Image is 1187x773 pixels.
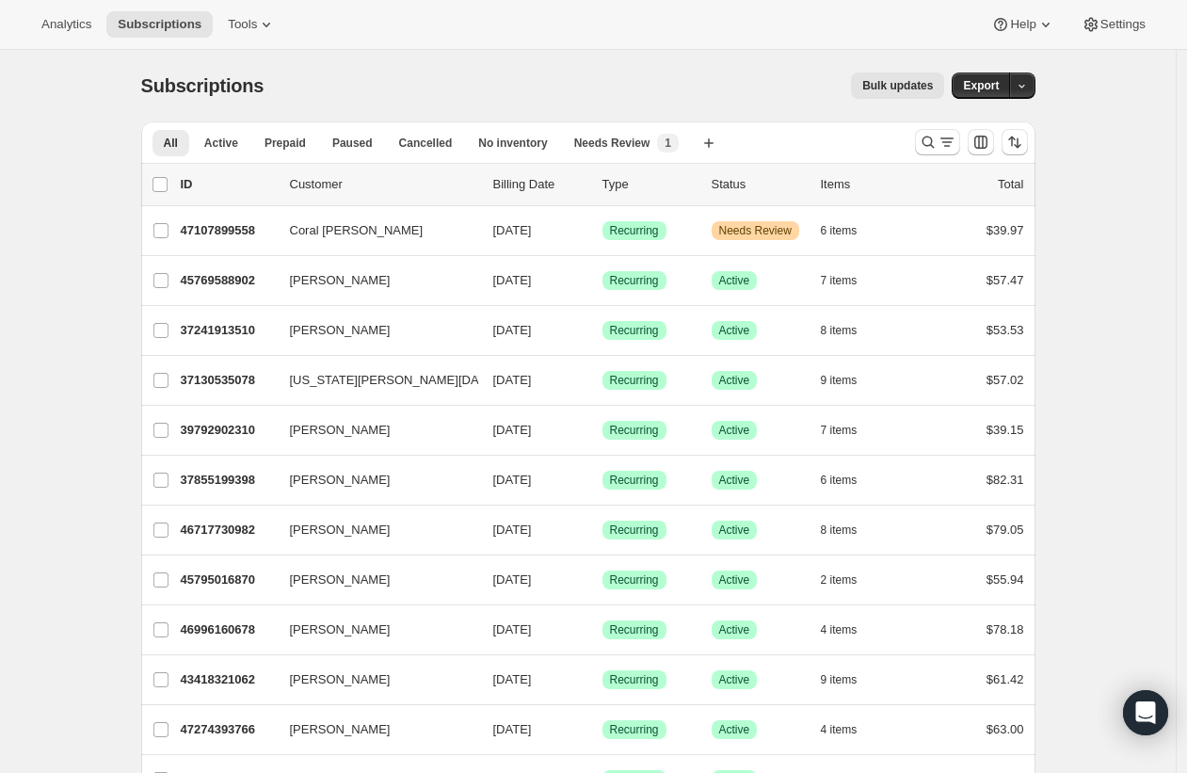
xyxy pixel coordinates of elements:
span: [DATE] [493,473,532,487]
span: Recurring [610,523,659,538]
span: Tools [228,17,257,32]
button: Coral [PERSON_NAME] [279,216,467,246]
span: 9 items [821,672,858,687]
span: Recurring [610,423,659,438]
span: All [164,136,178,151]
p: 39792902310 [181,421,275,440]
p: ID [181,175,275,194]
span: [PERSON_NAME] [290,720,391,739]
span: Recurring [610,323,659,338]
p: 37855199398 [181,471,275,490]
div: 46996160678[PERSON_NAME][DATE]SuccessRecurringSuccessActive4 items$78.18 [181,617,1024,643]
p: 47107899558 [181,221,275,240]
span: Needs Review [719,223,792,238]
span: Subscriptions [141,75,265,96]
button: Sort the results [1002,129,1028,155]
span: $55.94 [986,572,1024,587]
span: $79.05 [986,523,1024,537]
button: Subscriptions [106,11,213,38]
span: [DATE] [493,572,532,587]
div: 43418321062[PERSON_NAME][DATE]SuccessRecurringSuccessActive9 items$61.42 [181,667,1024,693]
button: [PERSON_NAME] [279,465,467,495]
button: [US_STATE][PERSON_NAME][DATE] [279,365,467,395]
span: Recurring [610,223,659,238]
span: Active [719,622,750,637]
span: Needs Review [574,136,650,151]
div: Open Intercom Messenger [1123,690,1168,735]
button: 8 items [821,317,878,344]
span: Recurring [610,672,659,687]
div: Items [821,175,915,194]
span: Export [963,78,999,93]
span: Active [719,373,750,388]
p: 43418321062 [181,670,275,689]
div: IDCustomerBilling DateTypeStatusItemsTotal [181,175,1024,194]
button: 6 items [821,217,878,244]
div: 47107899558Coral [PERSON_NAME][DATE]SuccessRecurringWarningNeeds Review6 items$39.97 [181,217,1024,244]
span: [US_STATE][PERSON_NAME][DATE] [290,371,497,390]
span: [PERSON_NAME] [290,271,391,290]
span: [PERSON_NAME] [290,620,391,639]
span: 2 items [821,572,858,588]
span: [DATE] [493,622,532,636]
span: [DATE] [493,722,532,736]
span: Active [204,136,238,151]
span: $61.42 [986,672,1024,686]
button: Search and filter results [915,129,960,155]
button: Create new view [694,130,724,156]
span: 4 items [821,722,858,737]
button: Help [980,11,1066,38]
button: [PERSON_NAME] [279,615,467,645]
span: Active [719,423,750,438]
span: Analytics [41,17,91,32]
span: 8 items [821,323,858,338]
span: Recurring [610,473,659,488]
div: Type [602,175,697,194]
span: 9 items [821,373,858,388]
button: 7 items [821,267,878,294]
span: 1 [665,136,671,151]
span: [PERSON_NAME] [290,670,391,689]
span: Bulk updates [862,78,933,93]
span: $39.15 [986,423,1024,437]
button: Tools [217,11,287,38]
span: Recurring [610,373,659,388]
span: Active [719,473,750,488]
span: Prepaid [265,136,306,151]
span: Cancelled [399,136,453,151]
button: [PERSON_NAME] [279,415,467,445]
p: 46717730982 [181,521,275,539]
button: 8 items [821,517,878,543]
button: Export [952,72,1010,99]
p: 37130535078 [181,371,275,390]
span: Subscriptions [118,17,201,32]
span: Active [719,722,750,737]
p: 46996160678 [181,620,275,639]
div: 39792902310[PERSON_NAME][DATE]SuccessRecurringSuccessActive7 items$39.15 [181,417,1024,443]
div: 45769588902[PERSON_NAME][DATE]SuccessRecurringSuccessActive7 items$57.47 [181,267,1024,294]
span: [DATE] [493,423,532,437]
p: Customer [290,175,478,194]
span: Recurring [610,622,659,637]
div: 45795016870[PERSON_NAME][DATE]SuccessRecurringSuccessActive2 items$55.94 [181,567,1024,593]
div: 47274393766[PERSON_NAME][DATE]SuccessRecurringSuccessActive4 items$63.00 [181,717,1024,743]
span: [PERSON_NAME] [290,521,391,539]
button: 9 items [821,367,878,394]
button: [PERSON_NAME] [279,515,467,545]
div: 37130535078[US_STATE][PERSON_NAME][DATE][DATE]SuccessRecurringSuccessActive9 items$57.02 [181,367,1024,394]
p: 47274393766 [181,720,275,739]
div: 37855199398[PERSON_NAME][DATE]SuccessRecurringSuccessActive6 items$82.31 [181,467,1024,493]
span: Recurring [610,273,659,288]
p: Status [712,175,806,194]
span: Recurring [610,572,659,588]
span: 6 items [821,473,858,488]
span: $39.97 [986,223,1024,237]
span: [PERSON_NAME] [290,421,391,440]
button: 4 items [821,717,878,743]
span: Coral [PERSON_NAME] [290,221,424,240]
button: [PERSON_NAME] [279,315,467,346]
span: $63.00 [986,722,1024,736]
span: Active [719,523,750,538]
button: [PERSON_NAME] [279,715,467,745]
button: Settings [1070,11,1157,38]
